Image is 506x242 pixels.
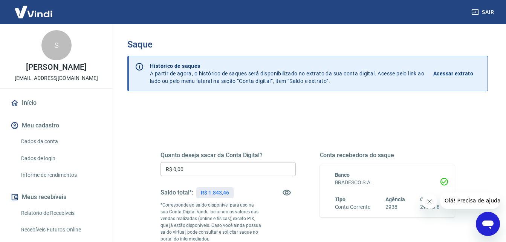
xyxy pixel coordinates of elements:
h6: 29393-8 [420,203,440,211]
button: Sair [470,5,497,19]
h6: Conta Corrente [335,203,370,211]
p: Acessar extrato [433,70,473,77]
h6: BRADESCO S.A. [335,179,440,187]
iframe: Botão para abrir a janela de mensagens [476,212,500,236]
p: R$ 1.843,46 [201,189,229,197]
a: Dados de login [18,151,104,166]
iframe: Mensagem da empresa [440,192,500,209]
p: [EMAIL_ADDRESS][DOMAIN_NAME] [15,74,98,82]
button: Meu cadastro [9,117,104,134]
p: A partir de agora, o histórico de saques será disponibilizado no extrato da sua conta digital. Ac... [150,62,424,85]
span: Agência [385,196,405,202]
a: Recebíveis Futuros Online [18,222,104,237]
p: [PERSON_NAME] [26,63,86,71]
a: Início [9,95,104,111]
span: Olá! Precisa de ajuda? [5,5,63,11]
h5: Quanto deseja sacar da Conta Digital? [161,152,296,159]
h6: 2938 [385,203,405,211]
p: Histórico de saques [150,62,424,70]
a: Informe de rendimentos [18,167,104,183]
span: Conta [420,196,434,202]
div: S [41,30,72,60]
img: Vindi [9,0,58,23]
h5: Saldo total*: [161,189,193,196]
h3: Saque [127,39,488,50]
a: Dados da conta [18,134,104,149]
span: Banco [335,172,350,178]
h5: Conta recebedora do saque [320,152,455,159]
a: Acessar extrato [433,62,482,85]
button: Meus recebíveis [9,189,104,205]
iframe: Fechar mensagem [422,194,437,209]
a: Relatório de Recebíveis [18,205,104,221]
span: Tipo [335,196,346,202]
